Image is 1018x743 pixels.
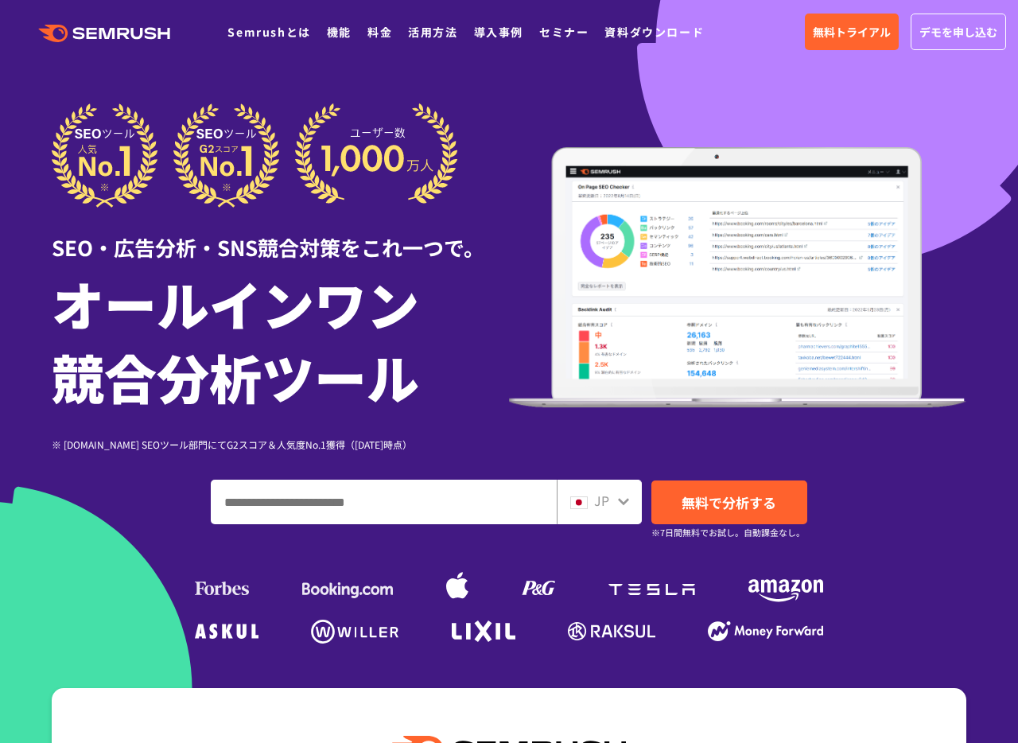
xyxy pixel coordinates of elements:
a: 導入事例 [474,24,523,40]
small: ※7日間無料でお試し。自動課金なし。 [651,525,805,540]
span: JP [594,491,609,510]
span: デモを申し込む [919,23,997,41]
a: 無料トライアル [805,14,899,50]
div: SEO・広告分析・SNS競合対策をこれ一つで。 [52,208,509,263]
a: デモを申し込む [911,14,1006,50]
a: 無料で分析する [651,480,807,524]
span: 無料で分析する [682,492,776,512]
span: 無料トライアル [813,23,891,41]
a: 機能 [327,24,352,40]
a: 資料ダウンロード [604,24,704,40]
a: 料金 [367,24,392,40]
h1: オールインワン 競合分析ツール [52,266,509,413]
div: ※ [DOMAIN_NAME] SEOツール部門にてG2スコア＆人気度No.1獲得（[DATE]時点） [52,437,509,452]
a: Semrushとは [227,24,310,40]
a: セミナー [539,24,589,40]
input: ドメイン、キーワードまたはURLを入力してください [212,480,556,523]
a: 活用方法 [408,24,457,40]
